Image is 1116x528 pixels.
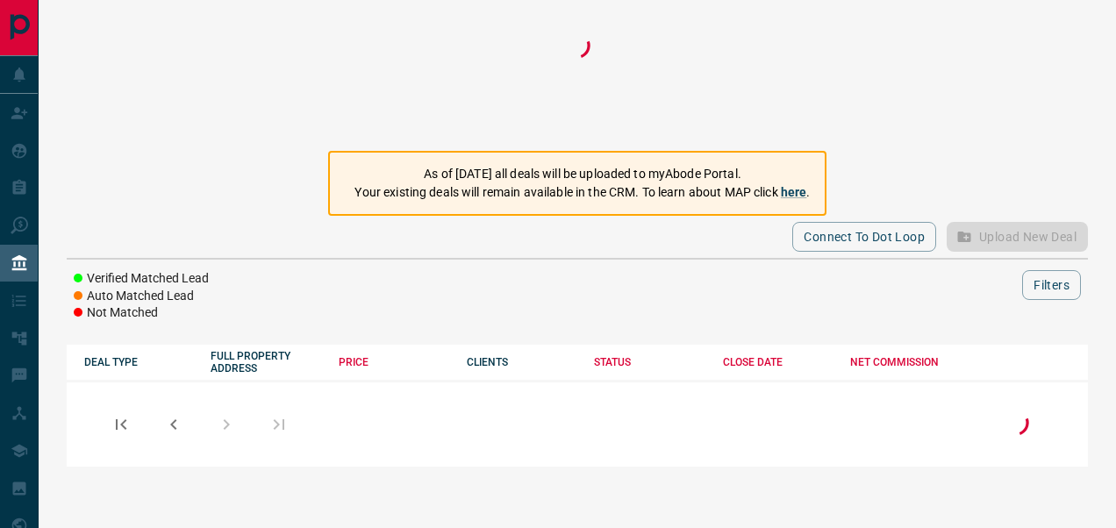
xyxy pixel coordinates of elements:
[74,270,209,288] li: Verified Matched Lead
[354,183,810,202] p: Your existing deals will remain available in the CRM. To learn about MAP click .
[339,356,449,368] div: PRICE
[792,222,936,252] button: Connect to Dot Loop
[467,356,576,368] div: CLIENTS
[354,165,810,183] p: As of [DATE] all deals will be uploaded to myAbode Portal.
[998,405,1034,443] div: Loading
[560,28,595,133] div: Loading
[594,356,705,368] div: STATUS
[211,350,321,375] div: FULL PROPERTY ADDRESS
[74,288,209,305] li: Auto Matched Lead
[781,185,807,199] a: here
[84,356,193,368] div: DEAL TYPE
[1022,270,1081,300] button: Filters
[850,356,962,368] div: NET COMMISSION
[74,304,209,322] li: Not Matched
[723,356,833,368] div: CLOSE DATE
